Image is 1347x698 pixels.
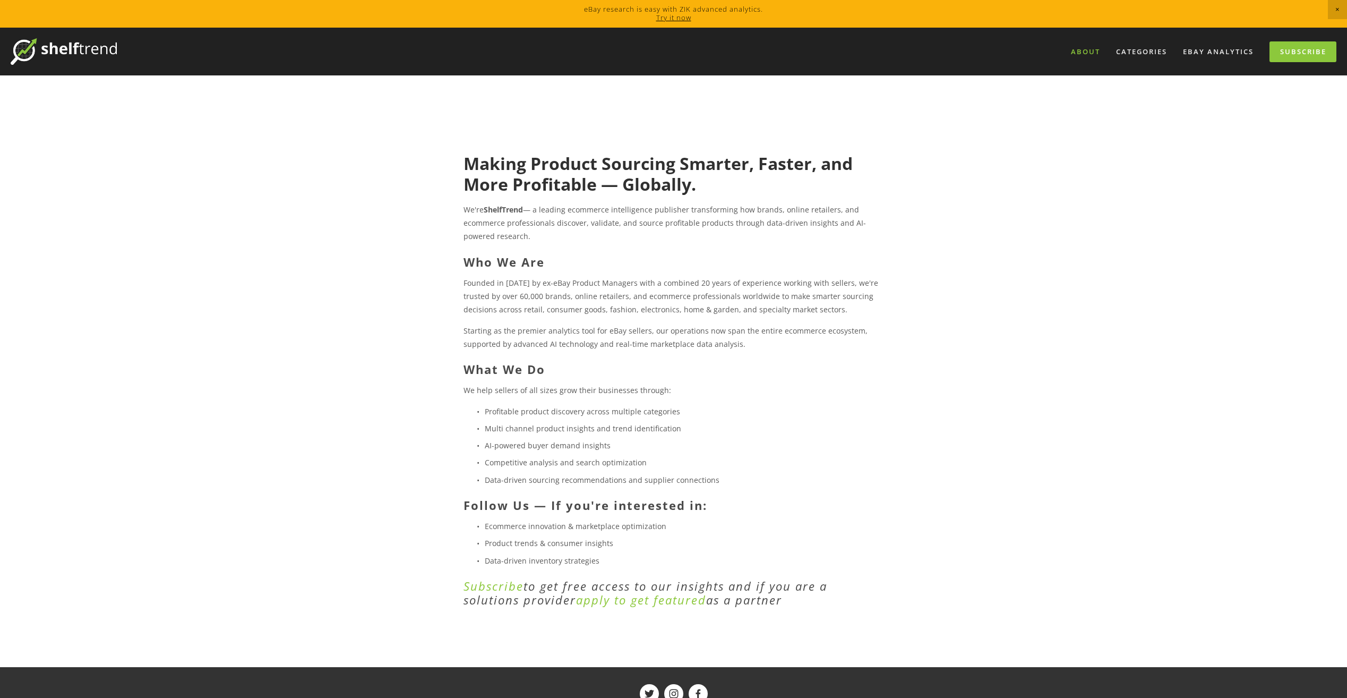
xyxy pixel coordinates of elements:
[464,361,545,377] strong: What We Do
[485,422,883,435] p: Multi channel product insights and trend identification
[485,537,883,550] p: Product trends & consumer insights
[656,13,691,22] a: Try it now
[464,384,883,397] p: We help sellers of all sizes grow their businesses through:
[464,152,857,195] strong: Making Product Sourcing Smarter, Faster, and More Profitable — Globally.
[464,254,545,270] strong: Who We Are
[11,38,117,65] img: ShelfTrend
[485,473,883,487] p: Data-driven sourcing recommendations and supplier connections
[485,405,883,418] p: Profitable product discovery across multiple categories
[706,592,782,608] em: as a partner
[464,276,883,317] p: Founded in [DATE] by ex-eBay Product Managers with a combined 20 years of experience working with...
[485,456,883,469] p: Competitive analysis and search optimization
[484,205,523,215] strong: ShelfTrend
[576,592,706,608] a: apply to get featured
[485,554,883,567] p: Data-driven inventory strategies
[464,578,831,608] em: to get free access to our insights and if you are a solutions provider
[464,324,883,351] p: Starting as the premier analytics tool for eBay sellers, our operations now span the entire ecomm...
[1269,41,1336,62] a: Subscribe
[464,578,524,594] a: Subscribe
[1176,43,1260,61] a: eBay Analytics
[485,439,883,452] p: AI-powered buyer demand insights
[485,520,883,533] p: Ecommerce innovation & marketplace optimization
[1064,43,1107,61] a: About
[464,203,883,243] p: We're — a leading ecommerce intelligence publisher transforming how brands, online retailers, and...
[464,497,707,513] strong: Follow Us — If you're interested in:
[1109,43,1174,61] div: Categories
